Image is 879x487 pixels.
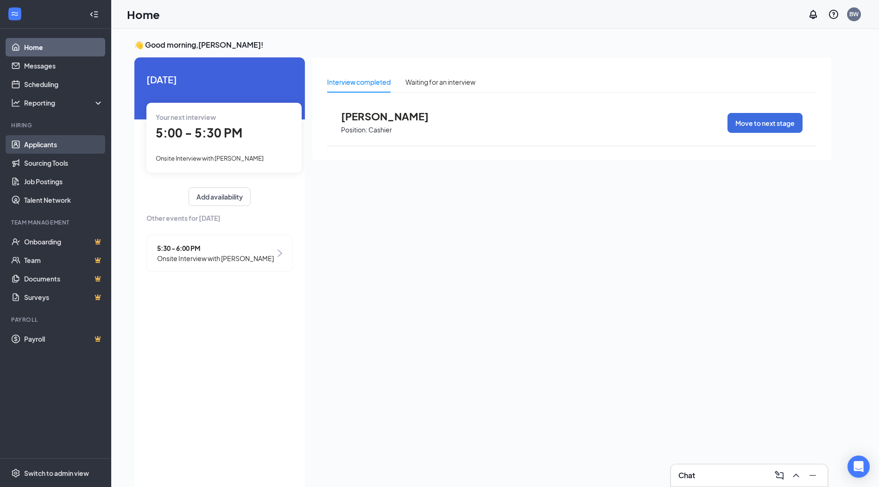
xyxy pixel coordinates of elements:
button: Move to next stage [727,113,803,133]
h3: Chat [678,470,695,481]
span: [DATE] [146,72,293,87]
div: Open Intercom Messenger [847,456,870,478]
div: Hiring [11,121,101,129]
span: Onsite Interview with [PERSON_NAME] [157,253,274,263]
a: Talent Network [24,191,103,209]
a: Scheduling [24,75,103,94]
div: Switch to admin view [24,468,89,478]
a: DocumentsCrown [24,269,103,288]
div: Team Management [11,219,101,226]
a: SurveysCrown [24,288,103,306]
span: Your next interview [156,113,216,121]
div: Interview completed [327,77,391,87]
svg: Minimize [807,470,818,481]
button: Minimize [805,468,820,483]
svg: ChevronUp [790,470,802,481]
a: Applicants [24,135,103,154]
a: Home [24,38,103,56]
svg: Analysis [11,98,20,107]
a: Job Postings [24,172,103,191]
span: 5:30 - 6:00 PM [157,243,274,253]
span: 5:00 - 5:30 PM [156,125,242,140]
a: PayrollCrown [24,330,103,348]
svg: WorkstreamLogo [10,9,19,19]
a: TeamCrown [24,251,103,269]
div: Waiting for an interview [405,77,475,87]
svg: Notifications [808,9,819,20]
svg: ComposeMessage [774,470,785,481]
div: Reporting [24,98,104,107]
button: ChevronUp [789,468,803,483]
button: ComposeMessage [772,468,787,483]
span: Other events for [DATE] [146,213,293,223]
a: OnboardingCrown [24,232,103,251]
a: Messages [24,56,103,75]
button: Add availability [189,187,251,206]
div: Payroll [11,316,101,324]
h3: 👋 Good morning, [PERSON_NAME] ! [134,40,831,50]
svg: QuestionInfo [828,9,839,20]
span: [PERSON_NAME] [341,110,443,122]
a: Sourcing Tools [24,154,103,172]
p: Position: [341,125,367,134]
svg: Collapse [89,10,99,19]
h1: Home [127,6,160,22]
svg: Settings [11,468,20,478]
div: BW [849,10,859,18]
span: Onsite Interview with [PERSON_NAME] [156,155,264,162]
p: Cashier [368,125,392,134]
